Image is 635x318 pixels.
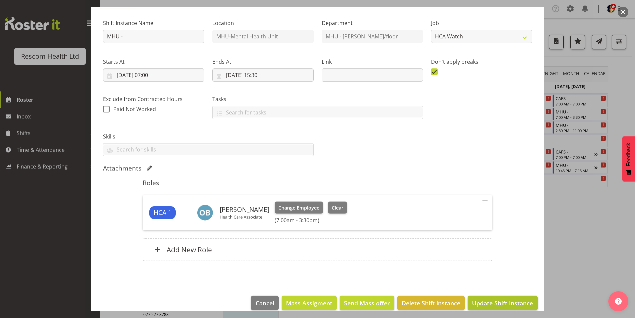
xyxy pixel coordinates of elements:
[322,58,423,66] label: Link
[103,19,204,27] label: Shift Instance Name
[212,19,314,27] label: Location
[220,214,269,220] p: Health Care Associate
[282,296,337,310] button: Mass Assigment
[212,58,314,66] label: Ends At
[251,296,278,310] button: Cancel
[468,296,537,310] button: Update Shift Instance
[328,202,347,214] button: Clear
[103,95,204,103] label: Exclude from Contracted Hours
[103,144,313,155] input: Search for skills
[212,95,423,103] label: Tasks
[286,299,332,307] span: Mass Assigment
[154,208,172,218] span: HCA 1
[322,19,423,27] label: Department
[472,299,533,307] span: Update Shift Instance
[103,164,141,172] h5: Attachments
[213,107,423,117] input: Search for tasks
[103,68,204,82] input: Click to select...
[167,245,212,254] h6: Add New Role
[197,205,213,221] img: olive-batrlett5906.jpg
[622,136,635,182] button: Feedback - Show survey
[278,204,319,212] span: Change Employee
[626,143,632,166] span: Feedback
[103,30,204,43] input: Shift Instance Name
[397,296,465,310] button: Delete Shift Instance
[103,58,204,66] label: Starts At
[332,204,343,212] span: Clear
[212,68,314,82] input: Click to select...
[275,217,347,224] h6: (7:00am - 3:30pm)
[431,58,532,66] label: Don't apply breaks
[220,206,269,213] h6: [PERSON_NAME]
[113,105,156,113] span: Paid Not Worked
[340,296,394,310] button: Send Mass offer
[256,299,274,307] span: Cancel
[431,19,532,27] label: Job
[344,299,390,307] span: Send Mass offer
[143,179,492,187] h5: Roles
[103,132,314,140] label: Skills
[275,202,323,214] button: Change Employee
[615,298,622,305] img: help-xxl-2.png
[402,299,460,307] span: Delete Shift Instance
